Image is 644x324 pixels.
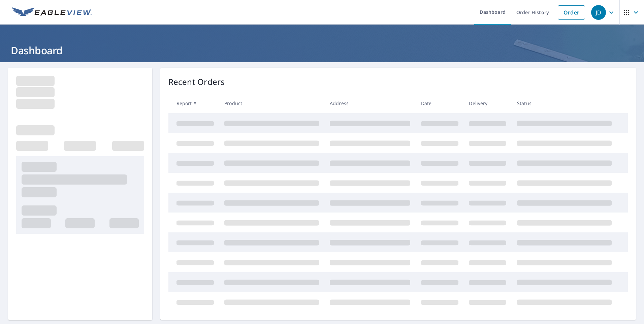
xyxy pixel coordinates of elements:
div: JD [591,5,606,20]
th: Status [512,93,617,113]
h1: Dashboard [8,43,636,57]
th: Date [416,93,464,113]
th: Product [219,93,324,113]
th: Address [324,93,416,113]
a: Order [558,5,585,20]
img: EV Logo [12,7,92,18]
th: Delivery [463,93,512,113]
p: Recent Orders [168,76,225,88]
th: Report # [168,93,219,113]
